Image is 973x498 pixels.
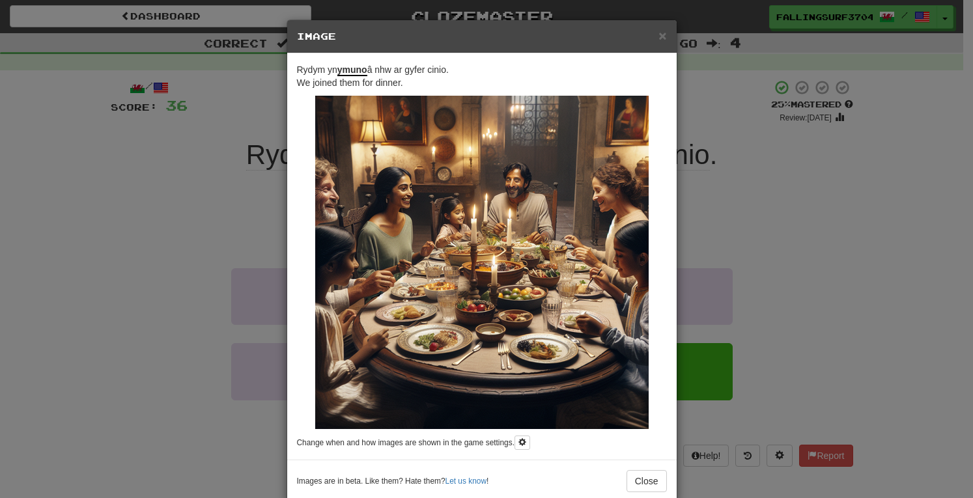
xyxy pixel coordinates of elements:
[658,29,666,42] button: Close
[297,476,489,487] small: Images are in beta. Like them? Hate them? !
[297,63,667,89] p: We joined them for dinner.
[337,64,367,76] u: ymuno
[297,64,449,76] span: Rydym yn â nhw ar gyfer cinio.
[297,438,515,447] small: Change when and how images are shown in the game settings.
[445,477,486,486] a: Let us know
[627,470,667,492] button: Close
[315,96,649,429] img: fee98e0d-e5d2-4080-8ea7-c387e1f3f5c9.small.png
[658,28,666,43] span: ×
[297,30,667,43] h5: Image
